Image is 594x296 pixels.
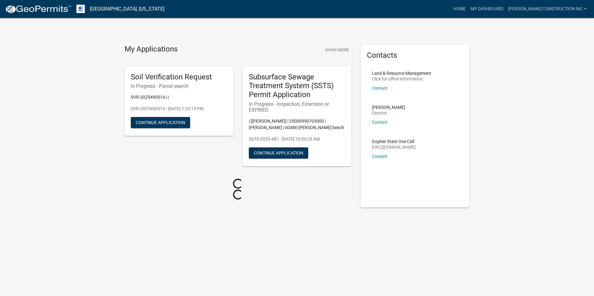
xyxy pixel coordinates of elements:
h6: In Progress - Inspection, Extension or EXPIRED [249,101,345,113]
p: Click for office information: [372,77,431,81]
a: Home [451,3,468,15]
h6: In Progress - Parcel search [131,83,227,89]
p: SVR-2025490514 - [DATE] 1:33:15 PM [131,105,227,112]
p: SSTS-2025-487 - [DATE] 10:59:25 AM [249,136,345,142]
button: Show More [323,45,351,55]
p: | [[PERSON_NAME]] | 20000990703000 | [PERSON_NAME] | 00486 [PERSON_NAME] beach [249,118,345,131]
h5: Contacts [367,51,463,60]
button: Continue Application [249,147,308,159]
img: Otter Tail County, Minnesota [76,5,85,13]
h5: Subsurface Sewage Treatment System (SSTS) Permit Application [249,73,345,99]
a: Contact [372,154,387,159]
h5: Soil Verification Request [131,73,227,82]
p: Land & Resource Management [372,71,431,75]
a: [PERSON_NAME] CONSTRUCTION INC [506,3,589,15]
button: Continue Application [131,117,190,128]
a: My Dashboard [468,3,506,15]
p: [URL][DOMAIN_NAME] [372,145,416,149]
p: SVR-2025490514 | | [131,94,227,101]
a: Contact [372,86,387,91]
p: Gopher State One Call [372,139,416,144]
h4: My Applications [125,45,178,54]
p: [PERSON_NAME] [372,105,405,110]
a: [GEOGRAPHIC_DATA], [US_STATE] [90,4,164,14]
a: Contact [372,120,387,125]
p: Director [372,111,405,115]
